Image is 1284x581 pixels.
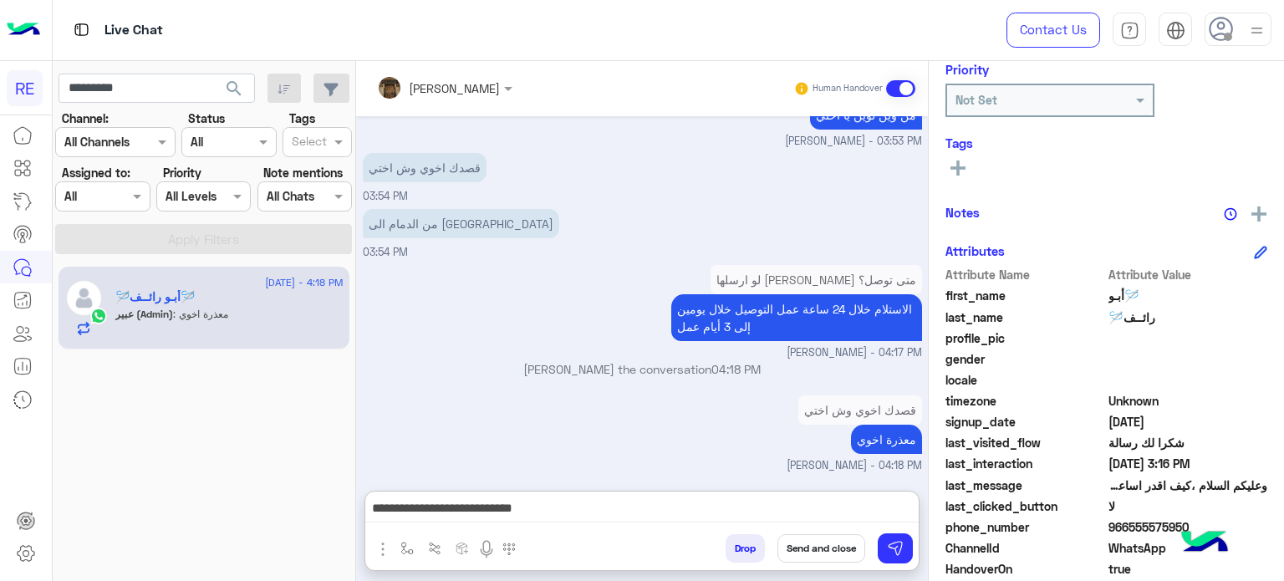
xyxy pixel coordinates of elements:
[1108,308,1268,326] span: رائــف🪡
[1251,206,1266,222] img: add
[711,265,922,294] p: 27/8/2025, 4:17 PM
[394,534,421,562] button: select flow
[115,308,173,320] span: عبير (Admin)
[449,534,476,562] button: create order
[1113,13,1146,48] a: tab
[62,164,130,181] label: Assigned to:
[428,542,441,555] img: Trigger scenario
[363,360,922,378] p: [PERSON_NAME] the conversation
[289,110,315,127] label: Tags
[787,458,922,474] span: [PERSON_NAME] - 04:18 PM
[945,560,1105,578] span: HandoverOn
[7,13,40,48] img: Logo
[90,308,107,324] img: WhatsApp
[1120,21,1139,40] img: tab
[945,205,980,220] h6: Notes
[289,132,327,154] div: Select
[1108,560,1268,578] span: true
[55,224,352,254] button: Apply Filters
[173,308,228,320] span: معذرة اخوي
[945,434,1105,451] span: last_visited_flow
[1108,518,1268,536] span: 966555575950
[188,110,225,127] label: Status
[224,79,244,99] span: search
[945,455,1105,472] span: last_interaction
[1246,20,1267,41] img: profile
[263,164,343,181] label: Note mentions
[945,287,1105,304] span: first_name
[1175,514,1234,573] img: hulul-logo.png
[671,294,922,341] p: 27/8/2025, 4:17 PM
[726,534,765,563] button: Drop
[1108,497,1268,515] span: لا
[163,164,201,181] label: Priority
[945,266,1105,283] span: Attribute Name
[945,135,1267,150] h6: Tags
[363,209,559,238] p: 27/8/2025, 3:54 PM
[945,243,1005,258] h6: Attributes
[363,153,487,182] p: 27/8/2025, 3:54 PM
[887,540,904,557] img: send message
[502,543,516,556] img: make a call
[945,308,1105,326] span: last_name
[265,275,343,290] span: [DATE] - 4:18 PM
[363,246,408,258] span: 03:54 PM
[798,395,922,425] p: 27/8/2025, 4:18 PM
[777,534,865,563] button: Send and close
[71,19,92,40] img: tab
[62,110,109,127] label: Channel:
[400,542,414,555] img: select flow
[115,290,195,304] h5: 🪡أبـو رائــف🪡
[476,539,497,559] img: send voice note
[945,62,989,77] h6: Priority
[1108,287,1268,304] span: 🪡أبـو
[1108,413,1268,431] span: 2025-08-27T10:59:49.928Z
[945,350,1105,368] span: gender
[787,345,922,361] span: [PERSON_NAME] - 04:17 PM
[945,518,1105,536] span: phone_number
[851,425,922,454] p: 27/8/2025, 4:18 PM
[373,539,393,559] img: send attachment
[1108,266,1268,283] span: Attribute Value
[945,392,1105,410] span: timezone
[1108,371,1268,389] span: null
[945,477,1105,494] span: last_message
[945,539,1105,557] span: ChannelId
[945,329,1105,347] span: profile_pic
[421,534,449,562] button: Trigger scenario
[945,413,1105,431] span: signup_date
[1108,539,1268,557] span: 2
[785,134,922,150] span: [PERSON_NAME] - 03:53 PM
[104,19,163,42] p: Live Chat
[214,74,255,110] button: search
[813,82,883,95] small: Human Handover
[456,542,469,555] img: create order
[1108,392,1268,410] span: Unknown
[363,190,408,202] span: 03:54 PM
[945,497,1105,515] span: last_clicked_button
[1108,434,1268,451] span: شكرا لك رسالة
[711,362,761,376] span: 04:18 PM
[1006,13,1100,48] a: Contact Us
[1108,455,1268,472] span: 2025-08-27T12:16:16.22Z
[1108,477,1268,494] span: وعليكم السلام ،كيف اقدر اساعدك
[7,70,43,106] div: RE
[1224,207,1237,221] img: notes
[1108,350,1268,368] span: null
[1166,21,1185,40] img: tab
[65,279,103,317] img: defaultAdmin.png
[945,371,1105,389] span: locale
